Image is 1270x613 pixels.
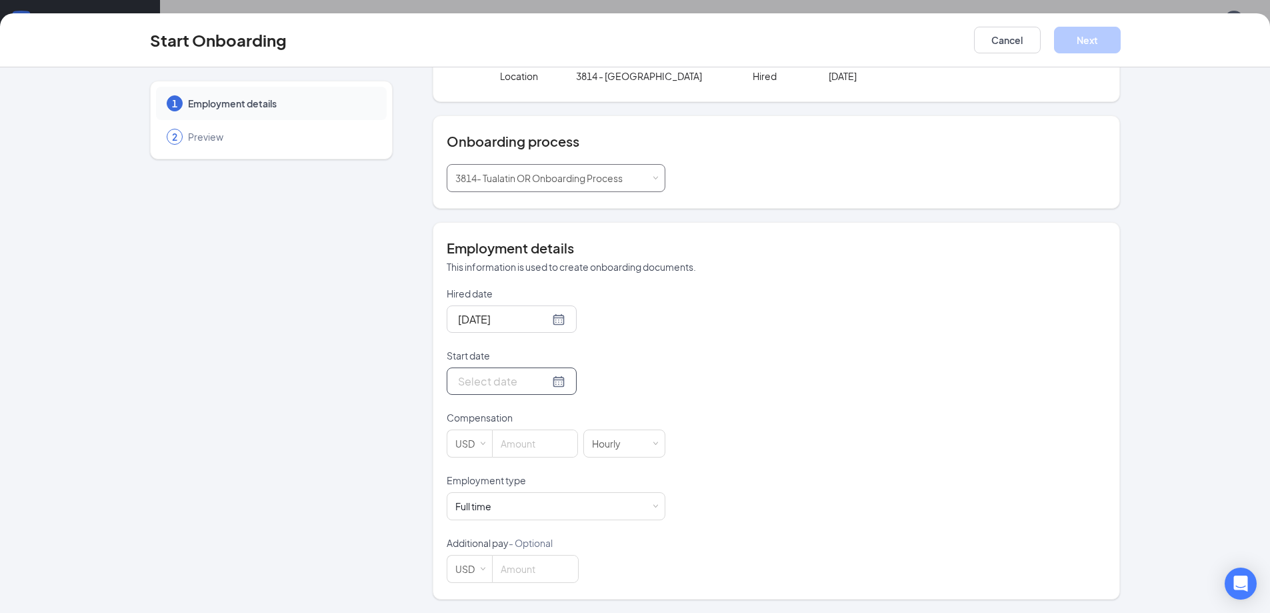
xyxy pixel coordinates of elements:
input: Oct 15, 2025 [458,311,549,328]
p: [DATE] [829,69,980,83]
p: 3814 - [GEOGRAPHIC_DATA] [576,69,727,83]
p: This information is used to create onboarding documents. [447,260,1106,273]
h3: Start Onboarding [150,29,287,51]
p: Hired date [447,287,665,300]
input: Amount [493,556,578,582]
p: Location [500,69,576,83]
button: Cancel [974,27,1041,53]
span: 3814- Tualatin OR Onboarding Process [455,172,623,184]
span: 2 [172,130,177,143]
div: [object Object] [455,165,632,191]
p: Compensation [447,411,665,424]
button: Next [1054,27,1121,53]
p: Hired [753,69,829,83]
h4: Onboarding process [447,132,1106,151]
p: Employment type [447,474,665,487]
div: Hourly [592,430,630,457]
p: Start date [447,349,665,362]
div: Open Intercom Messenger [1225,568,1257,600]
p: Additional pay [447,536,665,550]
span: 1 [172,97,177,110]
div: Full time [455,500,491,513]
div: USD [455,556,484,582]
input: Amount [493,430,577,457]
h4: Employment details [447,239,1106,257]
input: Select date [458,373,549,390]
span: - Optional [509,537,553,549]
span: Employment details [188,97,373,110]
div: [object Object] [455,500,501,513]
div: USD [455,430,484,457]
span: Preview [188,130,373,143]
